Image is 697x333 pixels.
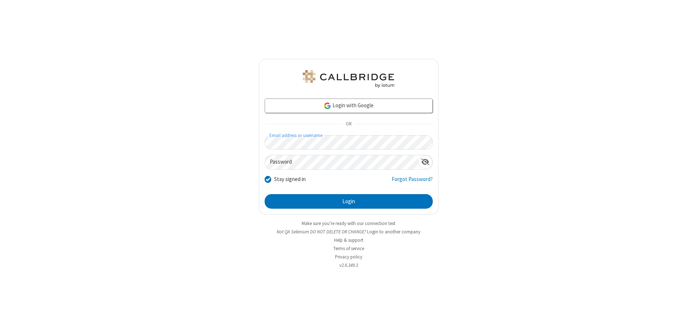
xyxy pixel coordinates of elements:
input: Email address or username [265,135,433,149]
img: google-icon.png [323,102,331,110]
button: Login to another company [367,228,420,235]
a: Terms of service [333,245,364,252]
label: Stay signed in [274,175,306,184]
input: Password [265,155,418,169]
a: Forgot Password? [392,175,433,189]
a: Login with Google [265,99,433,113]
li: Not QA Selenium DO NOT DELETE OR CHANGE? [259,228,439,235]
span: OR [343,119,354,129]
button: Login [265,194,433,209]
img: QA Selenium DO NOT DELETE OR CHANGE [301,70,396,88]
a: Help & support [334,237,363,243]
li: v2.6.349.3 [259,262,439,269]
div: Show password [418,155,432,169]
a: Privacy policy [335,254,362,260]
a: Make sure you're ready with our connection test [302,220,395,226]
